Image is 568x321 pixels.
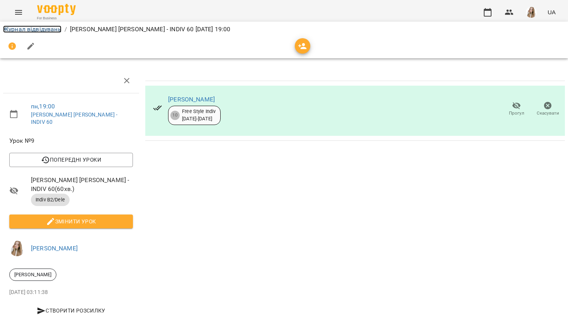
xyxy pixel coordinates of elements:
[9,241,25,256] img: fc43df1e16c3a0172d42df61c48c435b.jpeg
[532,98,563,120] button: Скасувати
[15,155,127,164] span: Попередні уроки
[37,16,76,21] span: For Business
[168,96,215,103] a: [PERSON_NAME]
[9,289,133,296] p: [DATE] 03:11:38
[15,217,127,226] span: Змінити урок
[9,304,133,318] button: Створити розсилку
[31,112,117,125] a: [PERSON_NAME] [PERSON_NAME] - INDIV 60
[509,110,524,117] span: Прогул
[70,25,231,34] p: [PERSON_NAME] [PERSON_NAME] - INDIV 60 [DATE] 19:00
[3,25,565,34] nav: breadcrumb
[170,111,180,120] div: 10
[12,306,130,315] span: Створити розсилку
[31,103,55,110] a: пн , 19:00
[548,8,556,16] span: UA
[9,136,133,145] span: Урок №9
[65,25,67,34] li: /
[10,271,56,278] span: [PERSON_NAME]
[544,5,559,19] button: UA
[501,98,532,120] button: Прогул
[31,176,133,194] span: [PERSON_NAME] [PERSON_NAME] - INDIV 60 ( 60 хв. )
[9,153,133,167] button: Попередні уроки
[526,7,537,18] img: fc43df1e16c3a0172d42df61c48c435b.jpeg
[182,108,216,122] div: Free Style Indiv [DATE] - [DATE]
[9,3,28,22] button: Menu
[37,4,76,15] img: Voopty Logo
[3,25,61,33] a: Журнал відвідувань
[9,215,133,228] button: Змінити урок
[31,245,78,252] a: [PERSON_NAME]
[31,196,70,203] span: Indiv B2/Dele
[9,269,56,281] div: [PERSON_NAME]
[537,110,559,117] span: Скасувати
